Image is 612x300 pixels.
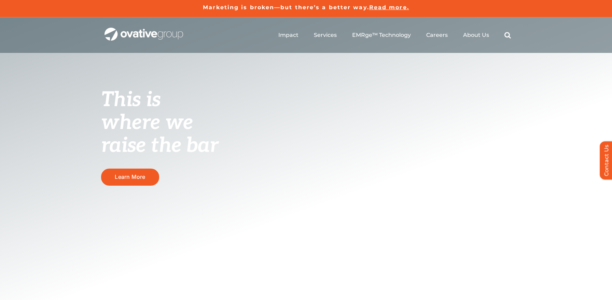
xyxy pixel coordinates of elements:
[101,169,159,185] a: Learn More
[278,32,298,39] a: Impact
[278,24,511,46] nav: Menu
[314,32,337,39] a: Services
[101,88,161,112] span: This is
[426,32,448,39] a: Careers
[105,27,183,33] a: OG_Full_horizontal_WHT
[352,32,411,39] a: EMRge™ Technology
[504,32,511,39] a: Search
[115,173,145,180] span: Learn More
[463,32,489,39] a: About Us
[101,111,218,158] span: where we raise the bar
[203,4,369,11] a: Marketing is broken—but there’s a better way.
[369,4,409,11] a: Read more.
